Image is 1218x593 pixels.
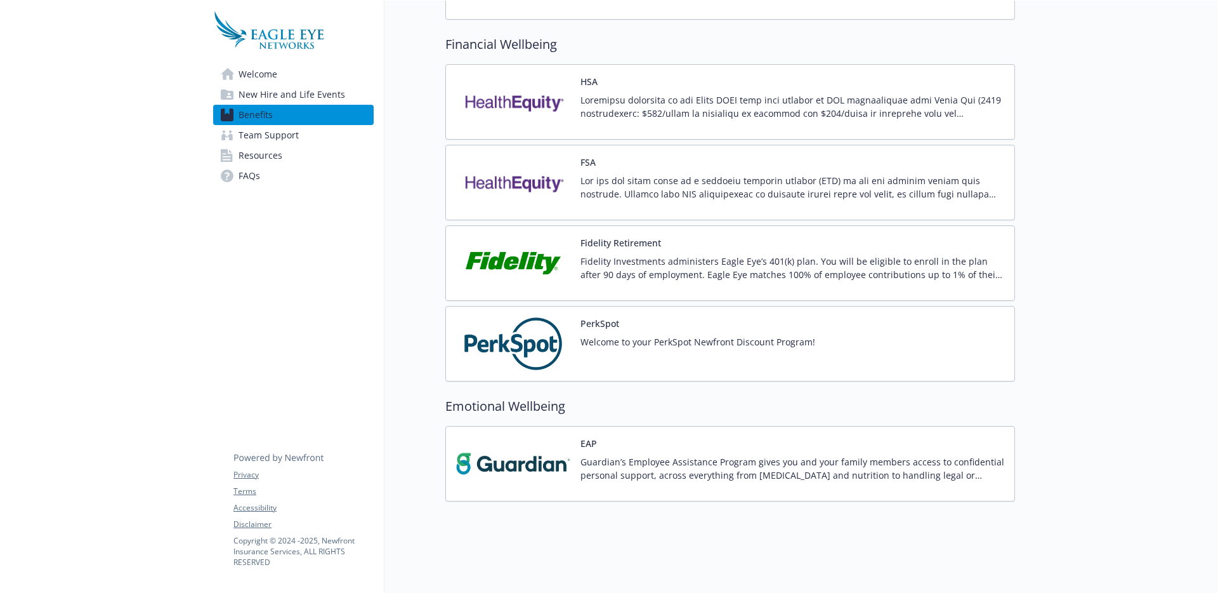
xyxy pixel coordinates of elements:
[233,469,373,481] a: Privacy
[233,486,373,497] a: Terms
[239,105,273,125] span: Benefits
[580,236,661,250] button: Fidelity Retirement
[239,84,345,105] span: New Hire and Life Events
[213,125,374,145] a: Team Support
[580,75,598,88] button: HSA
[239,166,260,186] span: FAQs
[239,145,282,166] span: Resources
[445,397,1015,416] h2: Emotional Wellbeing
[456,75,570,129] img: Health Equity carrier logo
[233,502,373,514] a: Accessibility
[580,93,1004,120] p: Loremipsu dolorsita co adi Elits DOEI temp inci utlabor et DOL magnaaliquae admi Venia Qui (2419 ...
[456,437,570,491] img: Guardian carrier logo
[233,535,373,568] p: Copyright © 2024 - 2025 , Newfront Insurance Services, ALL RIGHTS RESERVED
[456,317,570,371] img: PerkSpot carrier logo
[580,335,815,349] p: Welcome to your PerkSpot Newfront Discount Program!
[239,125,299,145] span: Team Support
[456,156,570,210] img: Health Equity carrier logo
[213,84,374,105] a: New Hire and Life Events
[445,35,1015,54] h2: Financial Wellbeing
[580,317,619,330] button: PerkSpot
[580,455,1004,482] p: Guardian’s Employee Assistance Program gives you and your family members access to confidential p...
[580,437,597,450] button: EAP
[213,166,374,186] a: FAQs
[233,519,373,530] a: Disclaimer
[213,105,374,125] a: Benefits
[213,64,374,84] a: Welcome
[580,255,1004,281] p: Fidelity Investments administers Eagle Eye’s 401(k) plan. You will be eligible to enroll in the p...
[213,145,374,166] a: Resources
[456,236,570,290] img: Fidelity Investments carrier logo
[580,156,596,169] button: FSA
[580,174,1004,201] p: Lor ips dol sitam conse ad e seddoeiu temporin utlabor (ETD) ma ali eni adminim veniam quis nostr...
[239,64,277,84] span: Welcome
